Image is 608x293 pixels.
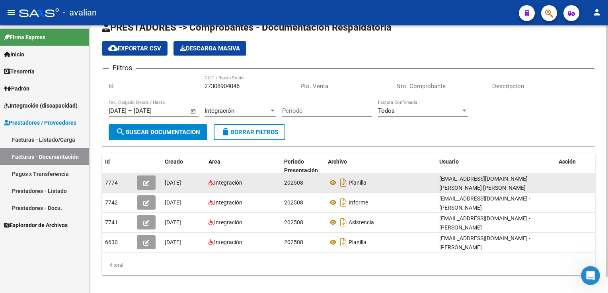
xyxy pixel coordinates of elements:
button: Buscar Documentacion [109,124,207,140]
span: Buscar Documentacion [116,129,200,136]
i: Descargar documento [338,196,349,209]
span: Tesorería [4,67,35,76]
span: Borrar Filtros [221,129,278,136]
datatable-header-cell: Creado [162,153,205,179]
span: [EMAIL_ADDRESS][DOMAIN_NAME] - [PERSON_NAME] [439,215,530,231]
datatable-header-cell: Periodo Presentación [281,153,325,179]
span: Periodo Presentación [284,158,318,174]
span: Integración [205,107,234,114]
datatable-header-cell: Id [102,153,134,179]
span: Descarga Masiva [180,45,240,52]
span: Integración [214,179,242,186]
mat-icon: delete [221,127,230,137]
span: Archivo [328,158,347,165]
button: Exportar CSV [102,41,168,56]
span: Explorador de Archivos [4,221,68,229]
span: Padrón [4,84,29,93]
span: 202508 [284,199,303,206]
h3: Filtros [109,62,136,73]
span: Firma Express [4,33,45,42]
app-download-masive: Descarga masiva de comprobantes (adjuntos) [173,41,246,56]
span: Informe [349,199,368,206]
span: [DATE] [165,219,181,226]
span: – [128,107,132,114]
button: Descarga Masiva [173,41,246,56]
span: Exportar CSV [108,45,161,52]
button: Borrar Filtros [214,124,285,140]
span: [EMAIL_ADDRESS][DOMAIN_NAME] - [PERSON_NAME] [439,195,530,211]
i: Descargar documento [338,176,349,189]
span: [EMAIL_ADDRESS][DOMAIN_NAME] - [PERSON_NAME] [439,235,530,251]
span: [DATE] [165,239,181,245]
datatable-header-cell: Archivo [325,153,436,179]
span: 202508 [284,219,303,226]
span: Integración [214,199,242,206]
span: Planilla [349,179,366,186]
iframe: Intercom live chat [581,266,600,285]
datatable-header-cell: Area [205,153,281,179]
span: PRESTADORES -> Comprobantes - Documentación Respaldatoria [102,22,392,33]
mat-icon: menu [6,8,16,17]
span: Asistencia [349,219,374,226]
span: Acción [559,158,576,165]
span: Integración [214,239,242,245]
span: [DATE] [165,179,181,186]
span: Usuario [439,158,459,165]
input: Fecha fin [134,107,172,114]
button: Open calendar [189,107,198,116]
span: 7741 [105,219,118,226]
span: Id [105,158,110,165]
span: Todos [378,107,395,114]
span: 7742 [105,199,118,206]
input: Fecha inicio [109,107,127,114]
span: 6630 [105,239,118,245]
datatable-header-cell: Acción [555,153,595,179]
span: Integración (discapacidad) [4,101,78,110]
i: Descargar documento [338,216,349,229]
span: [DATE] [165,199,181,206]
span: Integración [214,219,242,226]
mat-icon: person [592,8,602,17]
span: 202508 [284,239,303,245]
span: 7774 [105,179,118,186]
span: Creado [165,158,183,165]
span: Area [209,158,220,165]
span: Planilla [349,239,366,245]
span: - avalian [63,4,97,21]
datatable-header-cell: Usuario [436,153,555,179]
span: Prestadores / Proveedores [4,118,76,127]
span: Inicio [4,50,24,59]
div: 4 total [102,255,595,275]
span: [EMAIL_ADDRESS][DOMAIN_NAME] - [PERSON_NAME] [PERSON_NAME] [439,175,530,191]
mat-icon: search [116,127,125,137]
span: 202508 [284,179,303,186]
i: Descargar documento [338,236,349,249]
mat-icon: cloud_download [108,43,118,53]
